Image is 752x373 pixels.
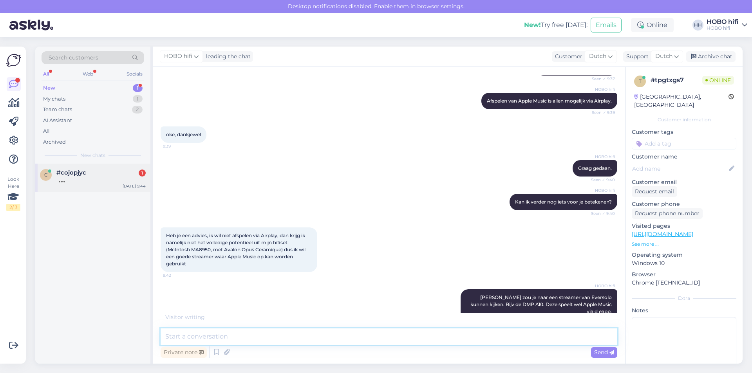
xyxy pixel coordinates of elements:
[163,272,192,278] span: 9:42
[163,143,192,149] span: 9:39
[631,18,674,32] div: Online
[589,52,606,61] span: Dutch
[707,19,739,25] div: HOBO hifi
[632,251,736,259] p: Operating system
[632,295,736,302] div: Extra
[707,25,739,31] div: HOBO hifi
[6,176,20,211] div: Look Here
[632,178,736,186] p: Customer email
[42,69,51,79] div: All
[632,153,736,161] p: Customer name
[632,306,736,315] p: Notes
[586,187,615,193] span: HOBO hifi
[594,349,614,356] span: Send
[43,138,66,146] div: Archived
[632,128,736,136] p: Customer tags
[632,116,736,123] div: Customer information
[591,18,622,32] button: Emails
[632,200,736,208] p: Customer phone
[632,270,736,279] p: Browser
[6,204,20,211] div: 2 / 3
[524,21,541,29] b: New!
[166,232,307,267] span: Heb je een advies, ik wil niet afspelen via Airplay, dan krijg ik namelijk niet het volledige pot...
[161,313,617,321] div: Visitor writing
[161,347,207,358] div: Private note
[639,78,642,84] span: t
[49,54,98,62] span: Search customers
[133,95,143,103] div: 1
[133,84,143,92] div: 1
[43,95,65,103] div: My chats
[651,76,702,85] div: # tpgtxgs7
[586,76,615,82] span: Seen ✓ 9:37
[686,51,736,62] div: Archive chat
[586,154,615,160] span: HOBO hifi
[632,164,727,173] input: Add name
[655,52,672,61] span: Dutch
[632,208,703,219] div: Request phone number
[702,76,734,85] span: Online
[123,183,146,189] div: [DATE] 9:44
[586,283,615,289] span: HOBO hifi
[43,84,55,92] div: New
[632,241,736,248] p: See more ...
[487,98,612,104] span: Afspelen van Apple Music is allen mogelijk via Airplay.
[632,138,736,150] input: Add a tag
[632,231,693,238] a: [URL][DOMAIN_NAME]
[632,186,677,197] div: Request email
[578,165,612,171] span: Graag gedaan.
[205,314,206,321] span: .
[515,199,612,205] span: Kan ik verder nog iets voor je betekenen?
[470,294,613,314] span: [PERSON_NAME] zou je naar een streamer van Eversolo kunnen kijken. Bijv de DMP A10. Deze speelt w...
[125,69,144,79] div: Socials
[43,117,72,124] div: AI Assistant
[43,106,72,114] div: Team chats
[6,53,21,68] img: Askly Logo
[56,169,86,176] span: #cojopjyc
[132,106,143,114] div: 2
[166,132,201,137] span: oke, dankjewel
[164,52,192,61] span: HOBO hifi
[524,20,587,30] div: Try free [DATE]:
[44,172,48,178] span: c
[586,110,615,115] span: Seen ✓ 9:39
[80,152,105,159] span: New chats
[623,52,649,61] div: Support
[586,177,615,183] span: Seen ✓ 9:40
[632,222,736,230] p: Visited pages
[552,52,582,61] div: Customer
[632,279,736,287] p: Chrome [TECHNICAL_ID]
[586,211,615,216] span: Seen ✓ 9:40
[139,169,146,177] div: 1
[203,52,251,61] div: leading the chat
[632,259,736,267] p: Windows 10
[43,127,50,135] div: All
[81,69,95,79] div: Web
[707,19,747,31] a: HOBO hifiHOBO hifi
[634,93,728,109] div: [GEOGRAPHIC_DATA], [GEOGRAPHIC_DATA]
[586,86,615,92] span: HOBO hifi
[692,20,703,31] div: HH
